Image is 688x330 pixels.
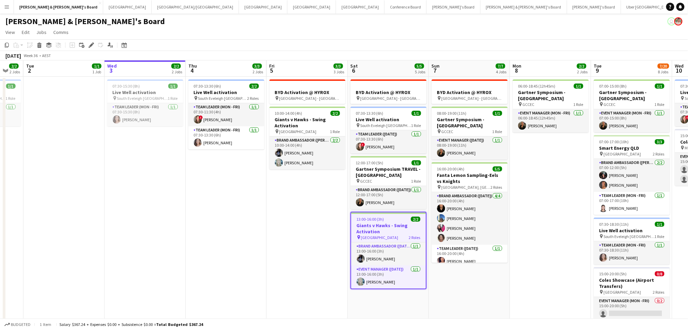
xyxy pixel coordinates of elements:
[481,0,567,14] button: [PERSON_NAME] & [PERSON_NAME]'s Board
[287,0,336,14] button: [GEOGRAPHIC_DATA]
[37,322,54,327] span: 1 item
[239,0,287,14] button: [GEOGRAPHIC_DATA]
[674,17,683,25] app-user-avatar: Arrence Torres
[668,17,676,25] app-user-avatar: James Millard
[621,0,678,14] button: Uber [GEOGRAPHIC_DATA]
[11,322,31,327] span: Budgeted
[3,321,32,328] button: Budgeted
[385,0,427,14] button: Conference Board
[103,0,152,14] button: [GEOGRAPHIC_DATA]
[156,322,203,327] span: Total Budgeted $367.24
[336,0,385,14] button: [GEOGRAPHIC_DATA]
[14,0,103,14] button: [PERSON_NAME] & [PERSON_NAME]'s Board
[427,0,481,14] button: [PERSON_NAME]'s Board
[152,0,239,14] button: [GEOGRAPHIC_DATA]/[GEOGRAPHIC_DATA]
[567,0,621,14] button: [PERSON_NAME]'s Board
[59,322,203,327] div: Salary $367.24 + Expenses $0.00 + Subsistence $0.00 =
